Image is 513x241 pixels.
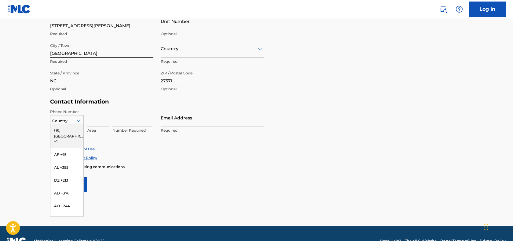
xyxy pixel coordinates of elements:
[484,218,488,236] div: Drag
[469,2,506,17] a: Log In
[112,128,152,133] p: Number Required
[50,161,83,174] div: AL +355
[453,3,465,15] div: Help
[50,148,83,161] div: AF +93
[87,128,109,133] p: Area
[161,86,264,92] p: Optional
[50,98,264,105] h5: Contact Information
[50,59,153,64] p: Required
[50,124,83,148] div: US, [GEOGRAPHIC_DATA] +1
[71,156,97,160] a: Privacy Policy
[50,31,153,37] p: Required
[437,3,449,15] a: Public Search
[50,174,83,187] div: DZ +213
[50,213,83,225] div: AI +1264
[161,128,264,133] p: Required
[71,147,95,151] a: Terms of Use
[482,212,513,241] iframe: Chat Widget
[456,6,463,13] img: help
[7,5,31,13] img: MLC Logo
[161,59,264,64] p: Required
[440,6,447,13] img: search
[50,187,83,200] div: AD +376
[161,31,264,37] p: Optional
[50,86,153,92] p: Optional
[57,164,125,169] span: Enroll in marketing communications
[50,200,83,213] div: AO +244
